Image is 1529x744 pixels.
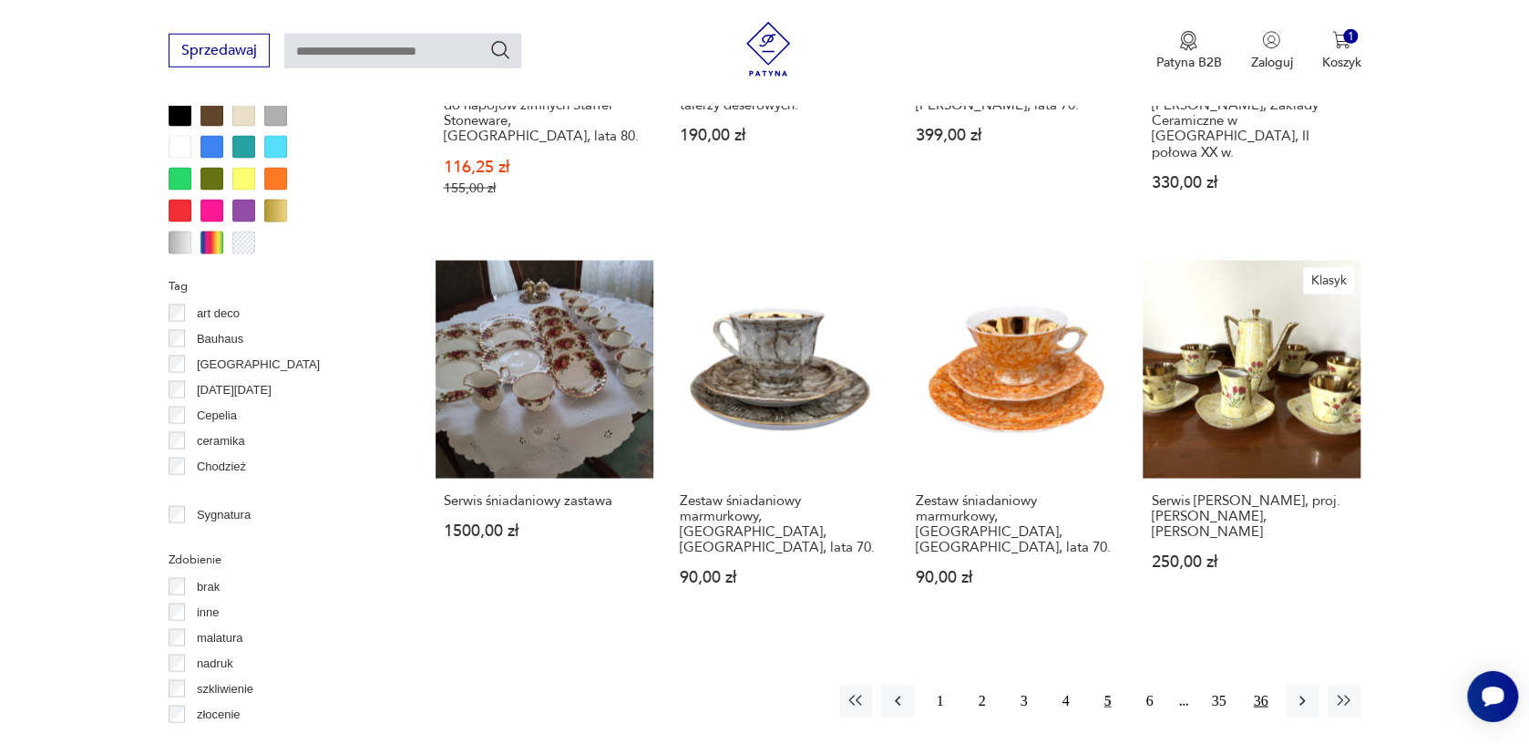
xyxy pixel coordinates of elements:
[169,550,392,570] p: Zdobienie
[444,160,645,175] p: 116,25 zł
[1321,31,1360,71] button: 1Koszyk
[916,129,1117,144] p: 399,00 zł
[1250,31,1292,71] button: Zaloguj
[1155,54,1221,71] p: Patyna B2B
[1091,685,1124,718] button: 5
[436,261,653,621] a: Serwis śniadaniowy zastawaSerwis śniadaniowy zastawa1500,00 zł
[197,304,240,324] p: art deco
[444,83,645,145] h3: Nowy, nigdy nie używany zestaw do napojów zimnych Staffel Stoneware, [GEOGRAPHIC_DATA], lata 80.
[680,493,881,555] h3: Zestaw śniadaniowy marmurkowy, [GEOGRAPHIC_DATA], [GEOGRAPHIC_DATA], lata 70.
[197,603,220,623] p: inne
[197,505,251,525] p: Sygnatura
[1151,83,1352,160] h3: [PERSON_NAME], [PERSON_NAME], Zakłady Ceramiczne w [GEOGRAPHIC_DATA], II połowa XX w.
[197,482,242,502] p: Ćmielów
[680,570,881,585] p: 90,00 zł
[1133,685,1165,718] button: 6
[197,431,245,451] p: ceramika
[1179,31,1197,51] img: Ikona medalu
[908,261,1125,621] a: Zestaw śniadaniowy marmurkowy, Wałbrzych, Polska, lata 70.Zestaw śniadaniowy marmurkowy, [GEOGRAP...
[741,22,795,77] img: Patyna - sklep z meblami i dekoracjami vintage
[1155,31,1221,71] a: Ikona medaluPatyna B2B
[489,39,511,61] button: Szukaj
[197,628,243,648] p: malatura
[197,577,220,597] p: brak
[197,380,272,400] p: [DATE][DATE]
[1155,31,1221,71] button: Patyna B2B
[1332,31,1350,49] img: Ikona koszyka
[169,34,270,67] button: Sprzedawaj
[1151,175,1352,191] p: 330,00 zł
[1343,29,1359,45] div: 1
[169,46,270,58] a: Sprzedawaj
[916,493,1117,555] h3: Zestaw śniadaniowy marmurkowy, [GEOGRAPHIC_DATA], [GEOGRAPHIC_DATA], lata 70.
[1262,31,1280,49] img: Ikonka użytkownika
[444,181,645,196] p: 155,00 zł
[1244,685,1277,718] button: 36
[1151,554,1352,570] p: 250,00 zł
[197,679,253,699] p: szkliwienie
[197,355,320,375] p: [GEOGRAPHIC_DATA]
[1049,685,1082,718] button: 4
[444,523,645,539] p: 1500,00 zł
[197,457,246,477] p: Chodzież
[444,493,645,509] h3: Serwis śniadaniowy zastawa
[916,570,1117,585] p: 90,00 zł
[197,329,243,349] p: Bauhaus
[916,83,1117,114] h3: Porcelanowy serwis [PERSON_NAME], lata 70.
[1007,685,1040,718] button: 3
[1202,685,1235,718] button: 35
[680,129,881,144] p: 190,00 zł
[1321,54,1360,71] p: Koszyk
[1467,671,1518,722] iframe: Smartsupp widget button
[923,685,956,718] button: 1
[197,406,237,426] p: Cepelia
[965,685,998,718] button: 2
[197,654,233,674] p: nadruk
[1250,54,1292,71] p: Zaloguj
[1151,493,1352,540] h3: Serwis [PERSON_NAME], proj. [PERSON_NAME], [PERSON_NAME]
[1143,261,1360,621] a: KlasykSerwis Wawel Helena, proj. Edmund Ruszczyński, Jan KwintaSerwis [PERSON_NAME], proj. [PERSO...
[672,261,889,621] a: Zestaw śniadaniowy marmurkowy, Wałbrzych, Polska, lata 70.Zestaw śniadaniowy marmurkowy, [GEOGRAP...
[169,276,392,296] p: Tag
[680,83,881,114] h3: Kultowy serwis Ania z zestawem talerzy deserowych.
[197,705,241,725] p: złocenie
